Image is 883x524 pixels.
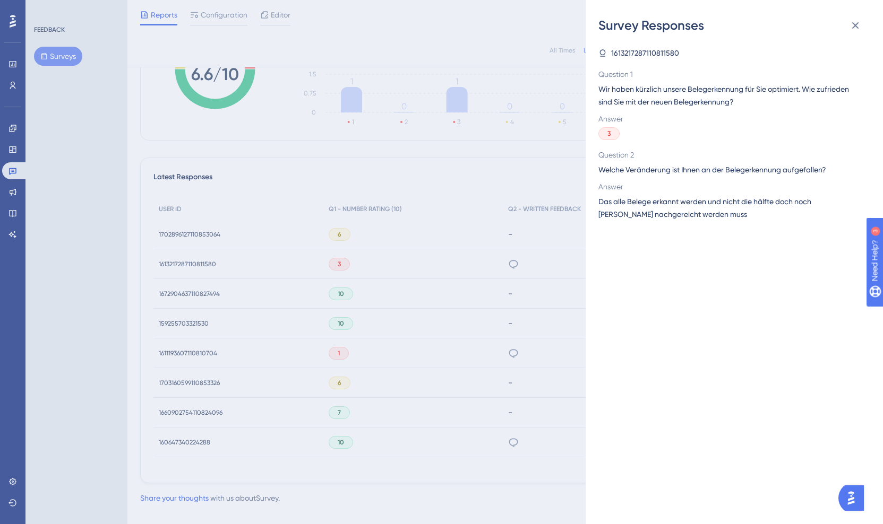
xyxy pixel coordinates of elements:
[25,3,66,15] span: Need Help?
[598,149,862,161] span: Question 2
[598,163,862,176] span: Welche Veränderung ist Ihnen an der Belegerkennung aufgefallen?
[598,83,862,108] span: Wir haben kürzlich unsere Belegerkennung für Sie optimiert. Wie zufrieden sind Sie mit der neuen ...
[598,180,862,193] span: Answer
[607,129,611,138] span: 3
[74,5,77,14] div: 3
[598,195,862,221] span: Das alle Belege erkannt werden und nicht die hälfte doch noch [PERSON_NAME] nachgereicht werden muss
[598,68,862,81] span: Question 1
[611,47,679,59] span: 1613217287110811580
[598,17,870,34] div: Survey Responses
[838,482,870,514] iframe: UserGuiding AI Assistant Launcher
[598,112,862,125] span: Answer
